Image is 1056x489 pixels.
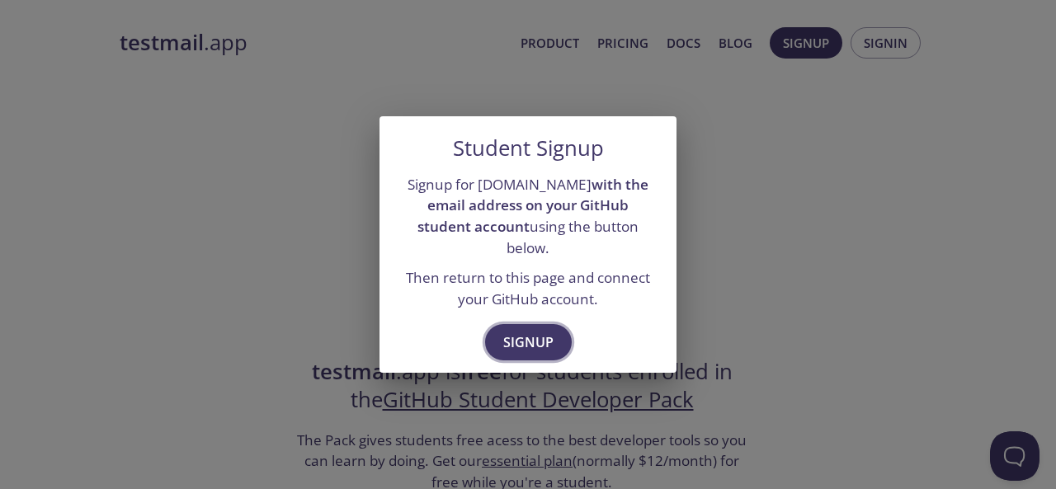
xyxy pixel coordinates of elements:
[417,175,648,236] strong: with the email address on your GitHub student account
[485,324,572,360] button: Signup
[399,174,657,259] p: Signup for [DOMAIN_NAME] using the button below.
[399,267,657,309] p: Then return to this page and connect your GitHub account.
[453,136,604,161] h5: Student Signup
[503,331,554,354] span: Signup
